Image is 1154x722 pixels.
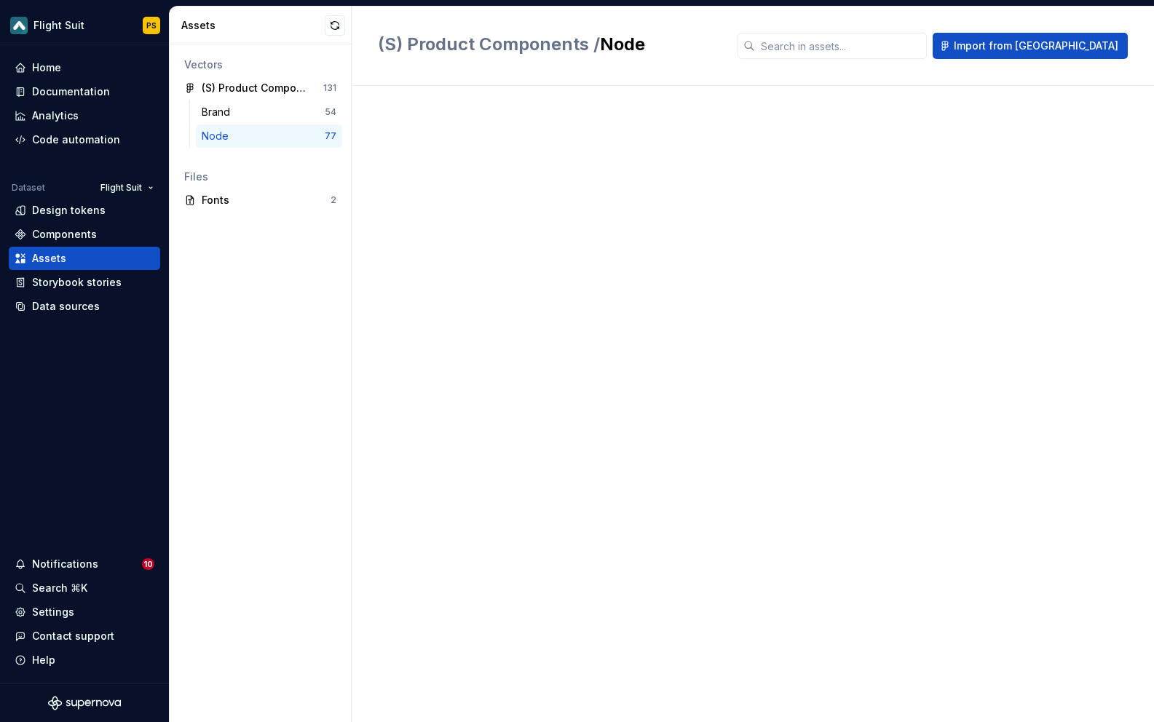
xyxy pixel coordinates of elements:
div: Brand [202,105,236,119]
div: 77 [325,130,336,142]
div: Vectors [184,57,336,72]
div: Home [32,60,61,75]
span: Flight Suit [100,182,142,194]
div: Notifications [32,557,98,571]
div: Data sources [32,299,100,314]
a: Storybook stories [9,271,160,294]
div: Node [202,129,234,143]
a: Documentation [9,80,160,103]
div: Code automation [32,132,120,147]
div: Fonts [202,193,331,207]
div: (S) Product Components [202,81,310,95]
div: Documentation [32,84,110,99]
a: Home [9,56,160,79]
div: 54 [325,106,336,118]
a: Code automation [9,128,160,151]
div: Contact support [32,629,114,643]
div: Help [32,653,55,667]
div: Search ⌘K [32,581,87,595]
button: Contact support [9,624,160,648]
a: Analytics [9,104,160,127]
a: Node77 [196,124,342,148]
div: PS [146,20,157,31]
a: Design tokens [9,199,160,222]
a: Settings [9,600,160,624]
button: Help [9,648,160,672]
img: ae17a8fc-ed36-44fb-9b50-585d1c09ec6e.png [10,17,28,34]
span: (S) Product Components / [378,33,600,55]
h2: Node [378,33,720,56]
a: Fonts2 [178,189,342,212]
div: Settings [32,605,74,619]
a: (S) Product Components131 [178,76,342,100]
button: Import from [GEOGRAPHIC_DATA] [933,33,1128,59]
div: Design tokens [32,203,106,218]
a: Components [9,223,160,246]
div: Files [184,170,336,184]
button: Search ⌘K [9,576,160,600]
button: Flight SuitPS [3,9,166,41]
span: 10 [142,558,154,570]
div: 2 [331,194,336,206]
div: Storybook stories [32,275,122,290]
div: Assets [32,251,66,266]
div: Components [32,227,97,242]
div: 131 [323,82,336,94]
button: Flight Suit [94,178,160,198]
div: Assets [181,18,325,33]
input: Search in assets... [755,33,927,59]
svg: Supernova Logo [48,696,121,710]
a: Assets [9,247,160,270]
div: Dataset [12,182,45,194]
div: Flight Suit [33,18,84,33]
button: Notifications10 [9,552,160,576]
a: Data sources [9,295,160,318]
div: Analytics [32,108,79,123]
a: Brand54 [196,100,342,124]
span: Import from [GEOGRAPHIC_DATA] [954,39,1118,53]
